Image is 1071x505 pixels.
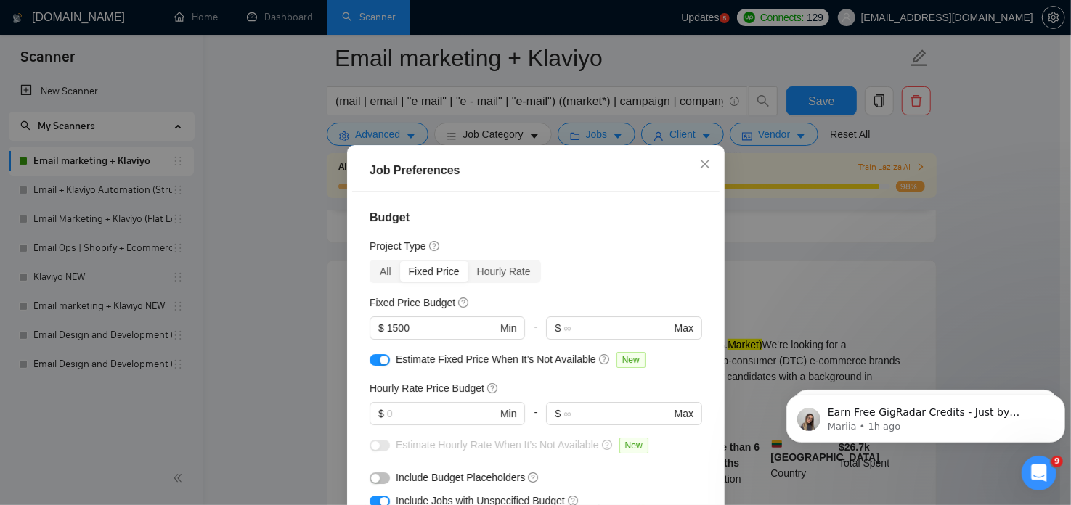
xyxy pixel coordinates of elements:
[396,439,599,451] span: Estimate Hourly Rate When It’s Not Available
[616,352,645,368] span: New
[1051,456,1063,467] span: 9
[555,406,561,422] span: $
[563,406,671,422] input: ∞
[674,406,693,422] span: Max
[468,261,539,282] div: Hourly Rate
[370,295,455,311] h5: Fixed Price Budget
[563,320,671,336] input: ∞
[781,364,1071,466] iframe: Intercom notifications message
[598,353,610,365] span: question-circle
[396,353,596,365] span: Estimate Fixed Price When It’s Not Available
[685,145,725,184] button: Close
[601,439,613,451] span: question-circle
[525,316,546,351] div: -
[500,320,516,336] span: Min
[525,402,546,437] div: -
[378,320,384,336] span: $
[378,406,384,422] span: $
[370,209,702,226] h4: Budget
[486,382,498,394] span: question-circle
[699,158,711,170] span: close
[370,380,484,396] h5: Hourly Rate Price Budget
[528,472,539,483] span: question-circle
[370,238,426,254] h5: Project Type
[1022,456,1056,490] iframe: Intercom live chat
[458,297,470,308] span: question-circle
[396,472,525,483] span: Include Budget Placeholders
[399,261,468,282] div: Fixed Price
[674,320,693,336] span: Max
[555,320,561,336] span: $
[371,261,400,282] div: All
[619,438,648,453] span: New
[386,406,497,422] input: 0
[428,240,440,252] span: question-circle
[370,162,702,179] div: Job Preferences
[500,406,516,422] span: Min
[386,320,497,336] input: 0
